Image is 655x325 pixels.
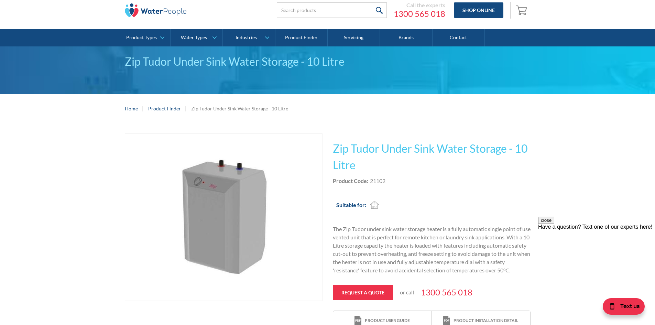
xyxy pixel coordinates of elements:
div: Zip Tudor Under Sink Water Storage - 10 Litre [125,53,531,70]
img: shopping cart [516,4,529,15]
p: The Zip Tudor under sink water storage heater is a fully automatic single point of use vented uni... [333,225,531,274]
img: The Water People [125,3,187,17]
a: Request a quote [333,285,393,300]
div: Product user guide [365,317,410,324]
a: open lightbox [125,133,323,301]
div: Product Types [126,35,157,41]
iframe: podium webchat widget bubble [586,291,655,325]
a: Water Types [171,29,222,46]
strong: Product Code: [333,177,368,184]
h1: Zip Tudor Under Sink Water Storage - 10 Litre [333,140,531,173]
div: Call the experts [394,2,445,9]
div: Water Types [181,35,207,41]
a: 1300 565 018 [421,286,472,299]
div: Zip Tudor Under Sink Water Storage - 10 Litre [191,105,288,112]
a: Product Finder [148,105,181,112]
input: Search products [277,2,387,18]
div: Industries [236,35,257,41]
div: 21102 [370,177,385,185]
a: Shop Online [454,2,503,18]
a: Product Finder [275,29,328,46]
a: Servicing [328,29,380,46]
a: 1300 565 018 [394,9,445,19]
div: | [141,104,145,112]
a: Contact [433,29,485,46]
img: Zip Tudor Under Sink Water Storage - 10 Litre [140,134,307,301]
a: Product Types [118,29,170,46]
a: Industries [223,29,275,46]
h2: Suitable for: [336,201,366,209]
iframe: podium webchat widget prompt [538,217,655,299]
div: | [184,104,188,112]
a: Open empty cart [514,2,531,19]
a: Home [125,105,138,112]
div: Product installation detail [454,317,518,324]
p: or call [400,288,414,296]
a: Brands [380,29,432,46]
